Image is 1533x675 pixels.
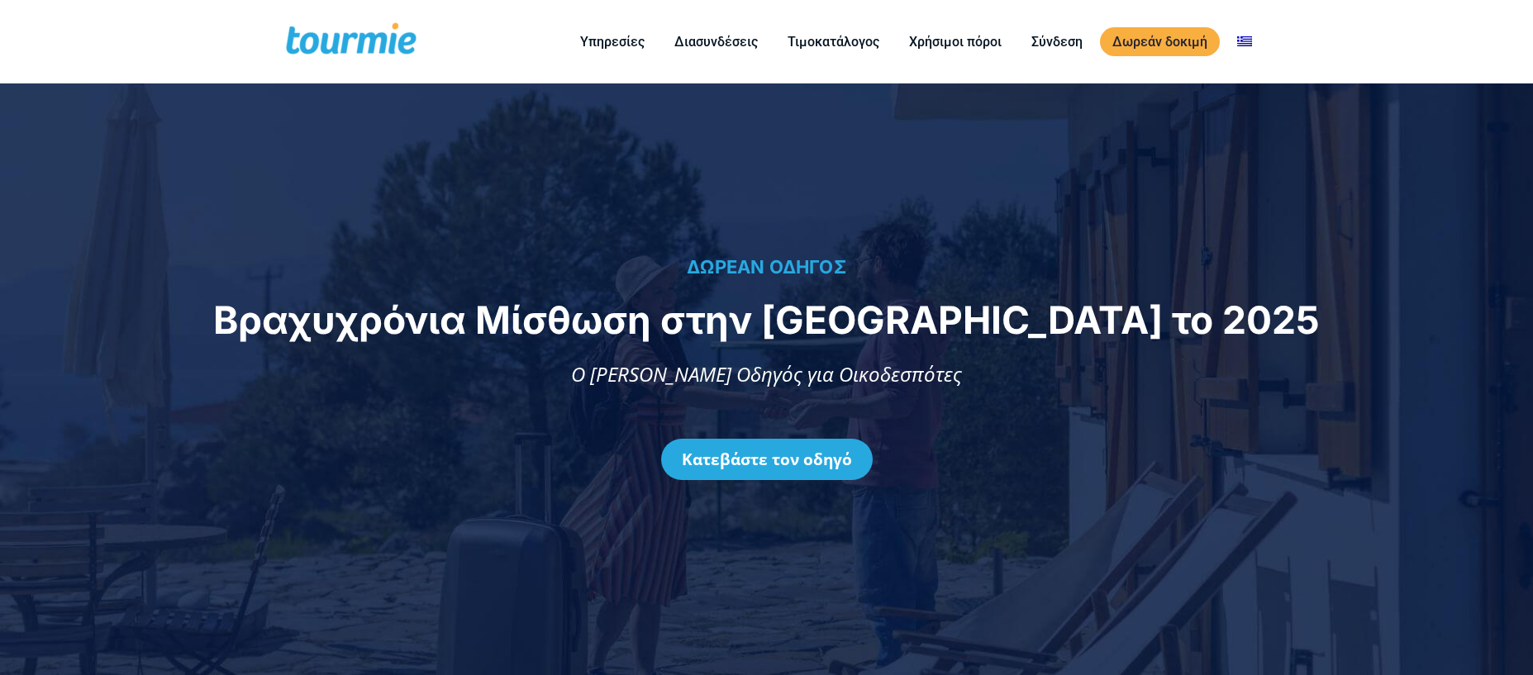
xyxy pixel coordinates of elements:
[568,31,657,52] a: Υπηρεσίες
[661,439,873,480] a: Κατεβάστε τον οδηγό
[213,297,1320,343] span: Βραχυχρόνια Μίσθωση στην [GEOGRAPHIC_DATA] το 2025
[662,31,770,52] a: Διασυνδέσεις
[1100,27,1220,56] a: Δωρεάν δοκιμή
[1019,31,1095,52] a: Σύνδεση
[897,31,1014,52] a: Χρήσιμοι πόροι
[571,360,962,387] span: Ο [PERSON_NAME] Οδηγός για Οικοδεσπότες
[687,256,846,278] span: ΔΩΡΕΑΝ ΟΔΗΓΟΣ
[775,31,892,52] a: Τιμοκατάλογος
